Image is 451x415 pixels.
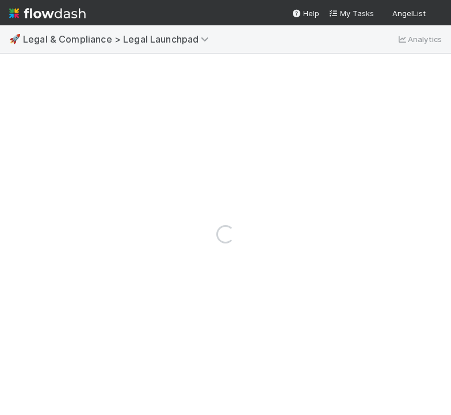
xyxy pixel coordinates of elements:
div: Help [292,7,319,19]
img: logo-inverted-e16ddd16eac7371096b0.svg [9,3,86,23]
img: avatar_0b1dbcb8-f701-47e0-85bc-d79ccc0efe6c.png [430,8,442,20]
a: Analytics [396,32,442,46]
span: AngelList [392,9,426,18]
span: 🚀 [9,34,21,44]
a: My Tasks [328,7,374,19]
span: My Tasks [328,9,374,18]
span: Legal & Compliance > Legal Launchpad [23,33,215,45]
